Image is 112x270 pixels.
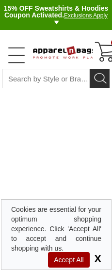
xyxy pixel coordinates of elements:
img: search icon [93,70,108,84]
a: Open Left Menu [7,46,26,65]
a: ApparelnBags [29,40,93,66]
div: Cookies are essential for your optimum shopping experience. Click 'Accept All' to accept and cont... [11,205,101,253]
a: Exclusions Apply [64,12,108,19]
input: Search By Style or Brand [2,69,90,88]
span: Accept All [48,252,89,268]
span: X [92,253,101,265]
button: Search [90,69,110,88]
img: ApparelnBags.com Official Website [29,40,97,64]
